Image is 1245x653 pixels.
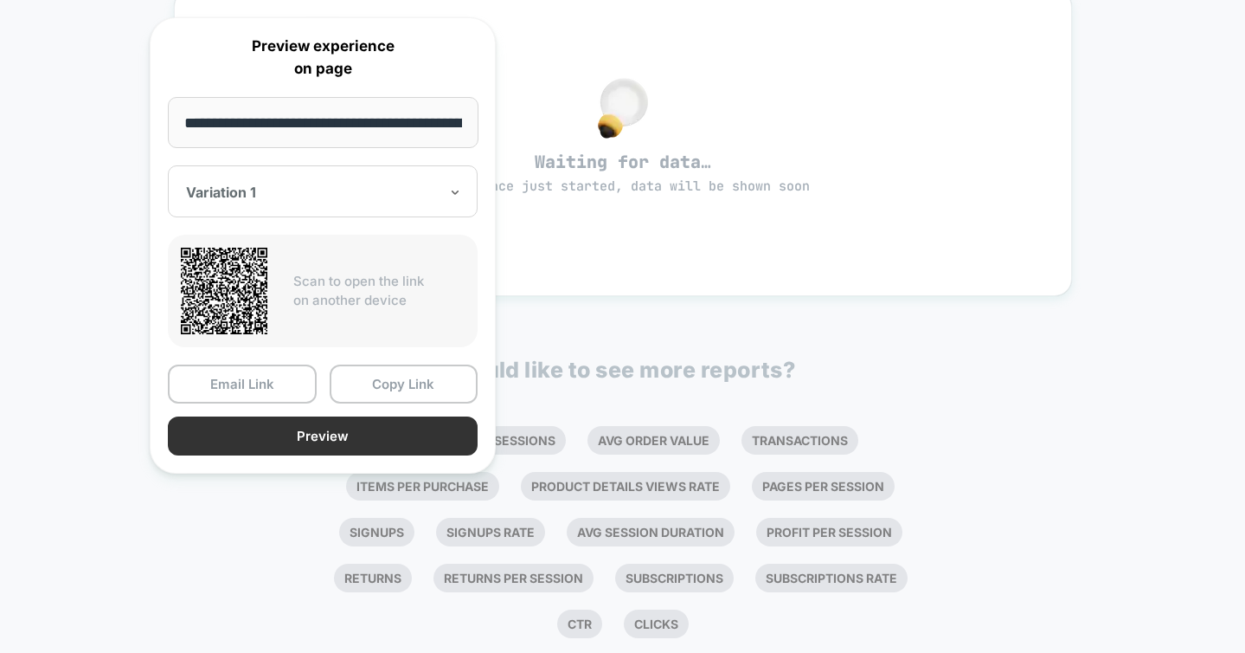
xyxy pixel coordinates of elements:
[598,78,648,139] img: no_data
[339,518,414,546] li: Signups
[436,518,545,546] li: Signups Rate
[741,426,858,455] li: Transactions
[557,610,602,638] li: Ctr
[205,151,1041,196] span: Waiting for data…
[587,426,720,455] li: Avg Order Value
[450,357,796,383] p: Would like to see more reports?
[330,365,478,404] button: Copy Link
[755,564,908,592] li: Subscriptions Rate
[334,564,412,592] li: Returns
[168,365,317,404] button: Email Link
[168,417,478,456] button: Preview
[752,472,895,501] li: Pages Per Session
[484,426,566,455] li: Sessions
[293,272,465,311] p: Scan to open the link on another device
[756,518,902,546] li: Profit Per Session
[567,518,735,546] li: Avg Session Duration
[521,472,730,501] li: Product Details Views Rate
[615,564,734,592] li: Subscriptions
[168,36,478,80] p: Preview experience on page
[624,610,689,638] li: Clicks
[436,178,810,195] span: experience just started, data will be shown soon
[433,564,594,592] li: Returns Per Session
